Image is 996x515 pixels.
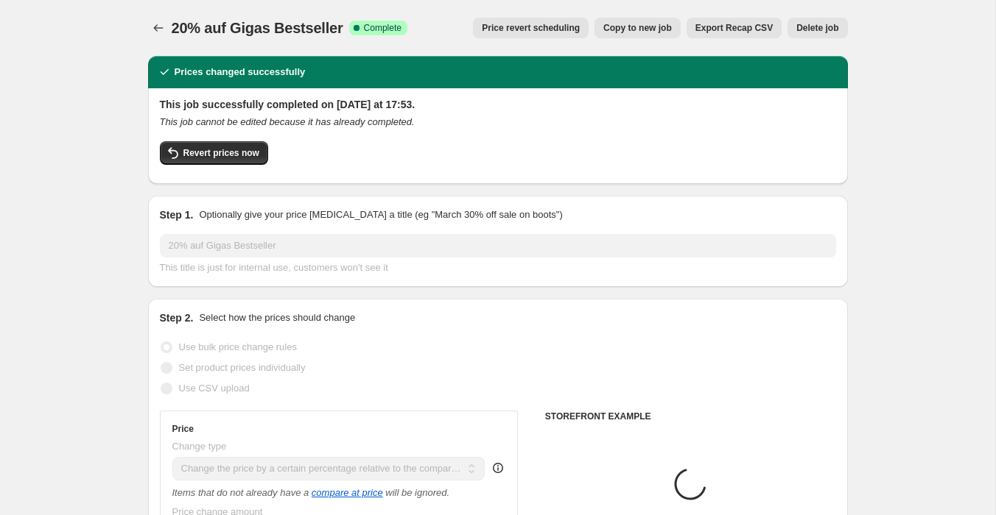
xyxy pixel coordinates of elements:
span: Use bulk price change rules [179,341,297,352]
h6: STOREFRONT EXAMPLE [545,411,836,422]
button: Revert prices now [160,141,268,165]
h2: This job successfully completed on [DATE] at 17:53. [160,97,836,112]
p: Optionally give your price [MEDICAL_DATA] a title (eg "March 30% off sale on boots") [199,207,562,222]
span: 20% auf Gigas Bestseller [172,20,343,36]
span: Price revert scheduling [482,22,580,34]
i: This job cannot be edited because it has already completed. [160,116,415,127]
h2: Step 2. [160,310,194,325]
span: Revert prices now [183,147,259,159]
button: Export Recap CSV [687,18,782,38]
input: 30% off holiday sale [160,234,836,257]
span: Set product prices individually [179,362,306,373]
span: Complete [364,22,401,34]
span: This title is just for internal use, customers won't see it [160,262,388,273]
i: will be ignored. [385,487,449,498]
p: Select how the prices should change [199,310,355,325]
span: Copy to new job [603,22,672,34]
button: Price change jobs [148,18,169,38]
h2: Prices changed successfully [175,65,306,79]
span: Change type [172,441,227,452]
button: compare at price [312,487,383,498]
h3: Price [172,423,194,435]
span: Use CSV upload [179,383,250,394]
div: help [491,461,505,475]
h2: Step 1. [160,207,194,222]
span: Export Recap CSV [695,22,773,34]
button: Delete job [788,18,847,38]
button: Copy to new job [595,18,681,38]
button: Price revert scheduling [473,18,589,38]
i: Items that do not already have a [172,487,309,498]
span: Delete job [796,22,838,34]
